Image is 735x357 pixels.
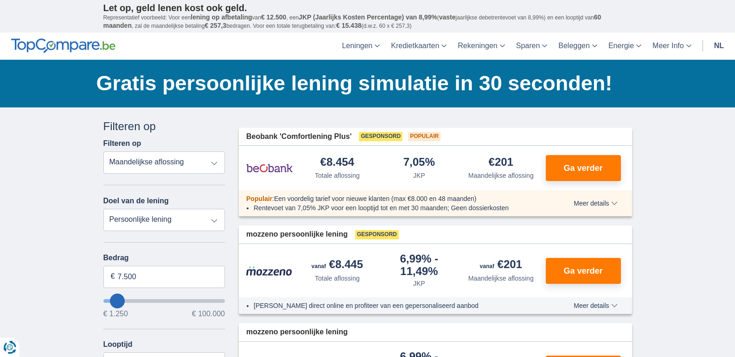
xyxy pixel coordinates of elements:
[239,194,547,203] div: :
[546,258,621,284] button: Ga verder
[567,302,624,309] button: Meer details
[574,302,617,309] span: Meer details
[246,157,293,180] img: product.pl.alt Beobank
[439,13,456,21] span: vaste
[11,38,115,53] img: TopCompare
[563,164,602,172] span: Ga verder
[205,22,226,29] span: € 257,3
[408,132,441,141] span: Populair
[312,259,363,272] div: €8.445
[315,274,360,283] div: Totale aflossing
[299,13,437,21] span: JKP (Jaarlijks Kosten Percentage) van 8,99%
[103,13,632,30] p: Representatief voorbeeld: Voor een van , een ( jaarlijkse debetrentevoet van 8,99%) en een loopti...
[191,13,252,21] span: lening op afbetaling
[385,32,452,60] a: Kredietkaarten
[511,32,553,60] a: Sparen
[413,279,425,288] div: JKP
[359,132,403,141] span: Gesponsord
[103,310,128,318] span: € 1.250
[96,69,632,98] h1: Gratis persoonlijke lening simulatie in 30 seconden!
[546,155,621,181] button: Ga verder
[246,229,348,240] span: mozzeno persoonlijke lening
[254,301,540,310] li: [PERSON_NAME] direct online en profiteer van een gepersonaliseerd aanbod
[336,22,362,29] span: € 15.438
[382,253,457,277] div: 6,99%
[574,200,617,207] span: Meer details
[274,195,477,202] span: Een voordelig tarief voor nieuwe klanten (max €8.000 en 48 maanden)
[246,327,348,338] span: mozzeno persoonlijke lening
[246,195,272,202] span: Populair
[468,171,534,180] div: Maandelijkse aflossing
[489,157,513,169] div: €201
[192,310,225,318] span: € 100.000
[103,119,225,134] div: Filteren op
[468,274,534,283] div: Maandelijkse aflossing
[480,259,522,272] div: €201
[563,267,602,275] span: Ga verder
[103,197,169,205] label: Doel van de lening
[261,13,287,21] span: € 12.500
[320,157,354,169] div: €8.454
[103,139,141,148] label: Filteren op
[315,171,360,180] div: Totale aflossing
[103,2,632,13] p: Let op, geld lenen kost ook geld.
[603,32,647,60] a: Energie
[103,13,601,29] span: 60 maanden
[246,132,352,142] span: Beobank 'Comfortlening Plus'
[336,32,385,60] a: Leningen
[355,230,399,239] span: Gesponsord
[254,203,540,213] li: Rentevoet van 7,05% JKP voor een looptijd tot en met 30 maanden; Geen dossierkosten
[103,299,225,303] input: wantToBorrow
[647,32,697,60] a: Meer Info
[246,266,293,276] img: product.pl.alt Mozzeno
[103,254,225,262] label: Bedrag
[111,271,115,282] span: €
[403,157,435,169] div: 7,05%
[413,171,425,180] div: JKP
[553,32,603,60] a: Beleggen
[103,340,133,349] label: Looptijd
[567,200,624,207] button: Meer details
[709,32,729,60] a: nl
[452,32,510,60] a: Rekeningen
